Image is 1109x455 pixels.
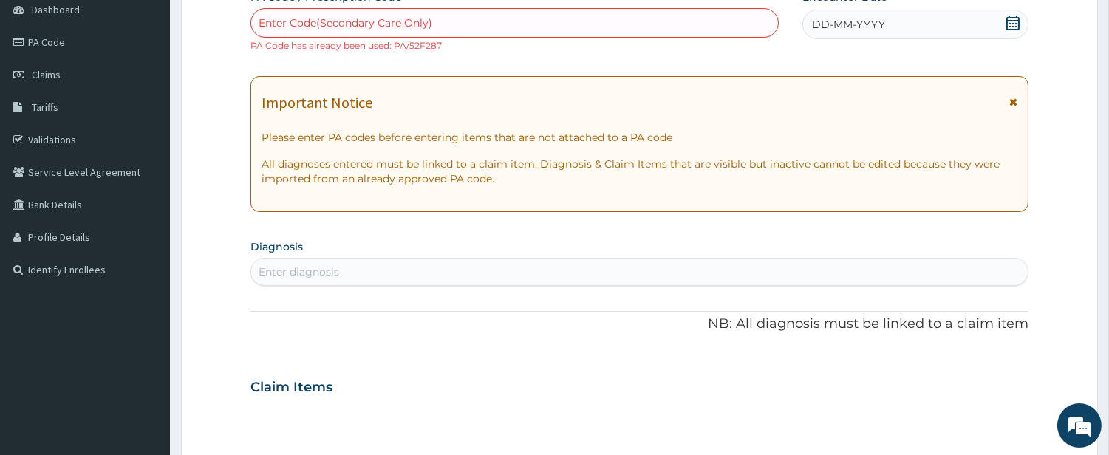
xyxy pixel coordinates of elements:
[32,100,58,114] span: Tariffs
[242,7,278,43] div: Minimize live chat window
[250,315,1028,334] p: NB: All diagnosis must be linked to a claim item
[27,74,60,111] img: d_794563401_company_1708531726252_794563401
[262,95,372,111] h1: Important Notice
[250,380,332,396] h3: Claim Items
[250,239,303,254] label: Diagnosis
[7,301,281,352] textarea: Type your message and hit 'Enter'
[86,134,204,284] span: We're online!
[32,68,61,81] span: Claims
[259,16,432,30] div: Enter Code(Secondary Care Only)
[77,83,248,102] div: Chat with us now
[250,40,442,51] small: PA Code has already been used: PA/52F287
[262,130,1017,145] p: Please enter PA codes before entering items that are not attached to a PA code
[812,17,885,32] span: DD-MM-YYYY
[262,157,1017,186] p: All diagnoses entered must be linked to a claim item. Diagnosis & Claim Items that are visible bu...
[32,3,80,16] span: Dashboard
[259,264,339,279] div: Enter diagnosis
